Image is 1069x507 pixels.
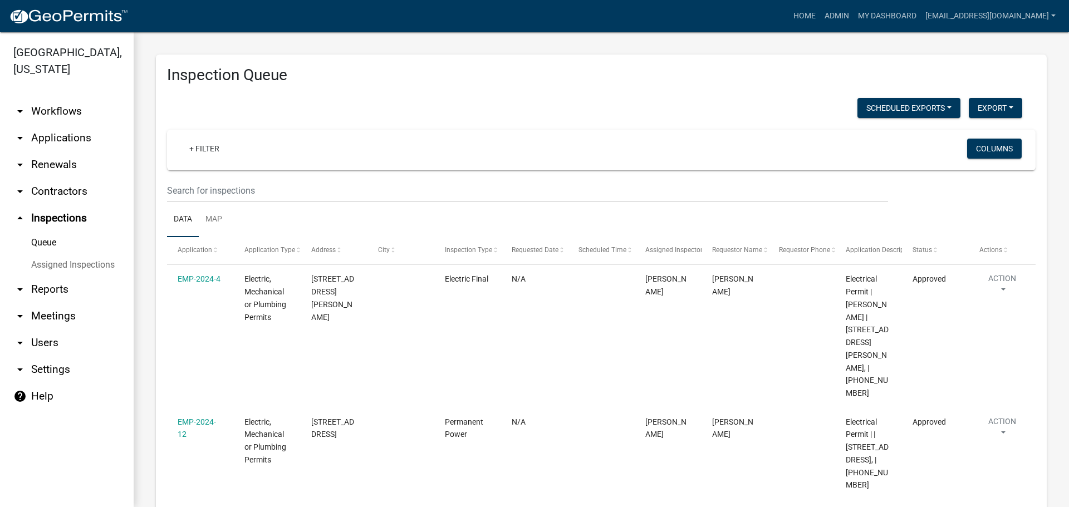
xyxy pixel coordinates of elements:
span: N/A [512,274,526,283]
a: EMP-2024-4 [178,274,220,283]
a: Admin [820,6,854,27]
datatable-header-cell: Application [167,237,234,264]
span: Electric, Mechanical or Plumbing Permits [244,274,286,321]
i: arrow_drop_down [13,283,27,296]
datatable-header-cell: Requestor Phone [768,237,835,264]
span: Runda Morton [712,417,753,439]
datatable-header-cell: Requestor Name [702,237,768,264]
span: Requestor Name [712,246,762,254]
datatable-header-cell: City [367,237,434,264]
span: Electric, Mechanical or Plumbing Permits [244,417,286,464]
span: Assigned Inspector [645,246,703,254]
a: EMP-2024-12 [178,417,216,439]
span: Inspection Type [445,246,492,254]
span: 102 MILLER ST [311,274,354,321]
i: arrow_drop_down [13,363,27,376]
button: Scheduled Exports [857,98,960,118]
span: Status [913,246,932,254]
span: Application Description [846,246,916,254]
span: Electric Final [445,274,488,283]
span: City [378,246,390,254]
i: arrow_drop_down [13,131,27,145]
datatable-header-cell: Actions [969,237,1036,264]
i: arrow_drop_down [13,158,27,171]
a: + Filter [180,139,228,159]
datatable-header-cell: Status [902,237,969,264]
h3: Inspection Queue [167,66,1036,85]
a: Data [167,202,199,238]
span: Permanent Power [445,417,483,439]
i: arrow_drop_down [13,336,27,350]
span: George O'Shields [645,417,686,439]
input: Search for inspections [167,179,888,202]
i: arrow_drop_down [13,105,27,118]
span: N/A [512,417,526,426]
span: Application [178,246,212,254]
datatable-header-cell: Requested Date [501,237,568,264]
i: arrow_drop_down [13,185,27,198]
span: Approved [913,417,946,426]
datatable-header-cell: Application Type [234,237,301,264]
span: Application Type [244,246,295,254]
button: Columns [967,139,1022,159]
span: Approved [913,274,946,283]
span: 222 SHEEP LEG RD [311,417,354,439]
span: Scheduled Time [578,246,626,254]
i: help [13,390,27,403]
datatable-header-cell: Inspection Type [434,237,501,264]
i: arrow_drop_down [13,309,27,323]
a: Home [789,6,820,27]
i: arrow_drop_up [13,211,27,225]
span: Actions [979,246,1002,254]
a: [EMAIL_ADDRESS][DOMAIN_NAME] [921,6,1060,27]
a: Map [199,202,229,238]
datatable-header-cell: Scheduled Time [568,237,635,264]
span: Andrew M. Price [645,274,686,296]
datatable-header-cell: Address [301,237,367,264]
button: Action [979,416,1025,444]
span: Address [311,246,336,254]
span: Requestor Phone [779,246,830,254]
button: Export [969,98,1022,118]
datatable-header-cell: Application Description [835,237,902,264]
span: Electrical Permit | Nolan Swartzentuber | 102 MILLER ST, | 108-11-01-004 [846,274,889,397]
a: My Dashboard [854,6,921,27]
span: Electrical Permit | | 222 SHEEP LEG RD, | 057-00-00-020 [846,417,889,490]
datatable-header-cell: Assigned Inspector [635,237,702,264]
span: Runda Morton [712,274,753,296]
span: Requested Date [512,246,558,254]
button: Action [979,273,1025,301]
